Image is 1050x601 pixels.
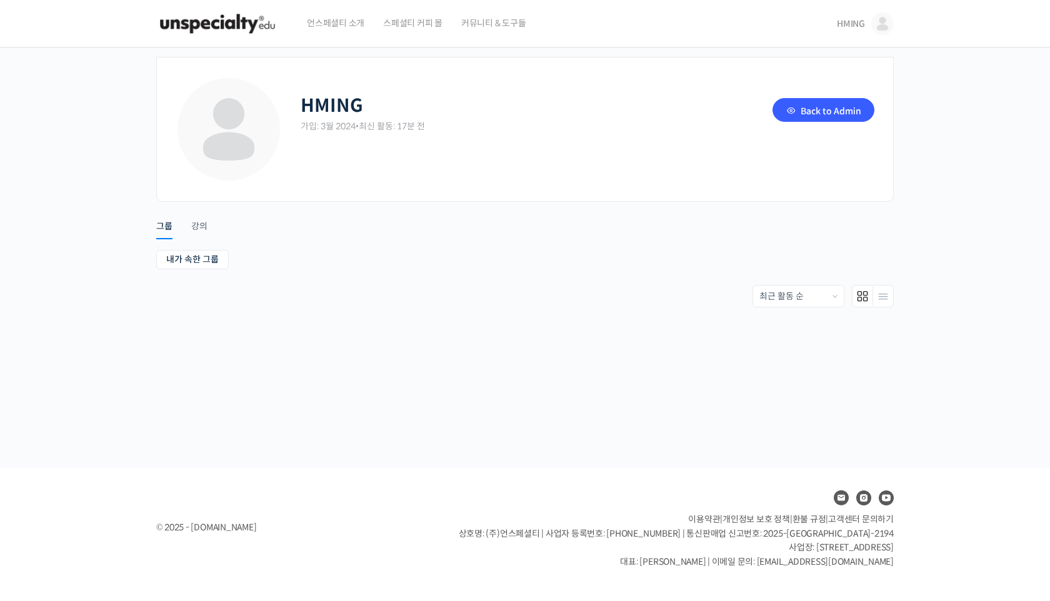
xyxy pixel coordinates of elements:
p: | | | 상호명: (주)언스페셜티 | 사업자 등록번호: [PHONE_NUMBER] | 통신판매업 신고번호: 2025-[GEOGRAPHIC_DATA]-2194 사업장: [ST... [459,512,894,569]
a: 이용약관 [688,514,720,525]
a: 환불 규정 [792,514,826,525]
nav: Primary menu [156,205,894,236]
a: 내가 속한 그룹 [156,250,229,269]
a: 개인정보 보호 정책 [722,514,790,525]
div: © 2025 - [DOMAIN_NAME] [156,519,427,536]
a: 강의 [191,205,207,237]
nav: Sub Menu [156,250,894,272]
a: Back to Admin [772,98,874,122]
span: 고객센터 문의하기 [828,514,894,525]
h2: HMING [301,95,363,117]
span: HMING [837,18,865,29]
span: • [356,121,359,132]
div: 가입: 3월 2024 최신 활동: 17분 전 [301,121,768,132]
img: Profile photo of HMING [176,76,282,182]
a: 그룹 [156,205,172,236]
div: 강의 [191,221,207,239]
div: 그룹 [156,221,172,239]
